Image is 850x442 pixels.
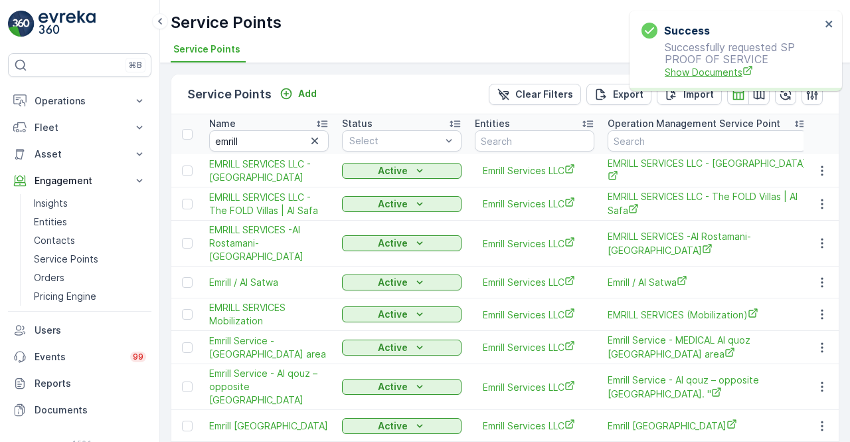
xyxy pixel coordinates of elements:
[182,238,193,249] div: Toggle Row Selected
[608,117,780,130] p: Operation Management Service Point
[209,130,329,152] input: Search
[608,230,807,257] span: EMRILL SERVICES -Al Rostamani-[GEOGRAPHIC_DATA]
[483,308,586,322] a: Emrill Services LLC
[8,88,151,114] button: Operations
[608,157,807,184] span: EMRILL SERVICES LLC - [GEOGRAPHIC_DATA]
[209,367,329,407] span: Emrill Service - Al qouz – opposite [GEOGRAPHIC_DATA]
[378,380,408,393] p: Active
[187,85,272,104] p: Service Points
[35,377,146,390] p: Reports
[342,418,462,434] button: Active
[342,117,373,130] p: Status
[608,419,807,433] a: Emrill Main Village
[378,197,408,211] p: Active
[35,94,125,108] p: Operations
[209,223,329,263] a: EMRILL SERVICES -Al Rostamani-Aria Garden
[483,419,586,433] a: Emrill Services LLC
[664,23,710,39] h3: Success
[29,231,151,250] a: Contacts
[34,197,68,210] p: Insights
[29,287,151,306] a: Pricing Engine
[209,419,329,433] a: Emrill Main Village
[209,419,329,433] span: Emrill [GEOGRAPHIC_DATA]
[483,237,586,251] span: Emrill Services LLC
[378,308,408,321] p: Active
[29,269,151,287] a: Orders
[657,84,722,105] button: Import
[35,324,146,337] p: Users
[209,367,329,407] a: Emrill Service - Al qouz – opposite al khail gate 2
[483,197,586,211] a: Emrill Services LLC
[34,290,96,303] p: Pricing Engine
[475,117,510,130] p: Entities
[8,317,151,344] a: Users
[608,334,807,361] a: Emrill Service - MEDICAL Al quoz grand city camp area
[8,11,35,37] img: logo
[515,88,573,101] p: Clear Filters
[274,86,322,102] button: Add
[8,397,151,423] a: Documents
[378,419,408,433] p: Active
[608,374,807,401] a: Emrill Service - Al qouz – opposite al khail gate 2. "
[608,190,807,217] a: EMRILL SERVICES LLC - The FOLD Villas | Al Safa
[173,43,240,56] span: Service Points
[35,148,125,161] p: Asset
[608,275,807,289] a: Emrill / Al Satwa
[608,230,807,257] a: EMRILL SERVICES -Al Rostamani-Aria Garden
[483,164,586,177] span: Emrill Services LLC
[608,308,807,322] a: EMRILL SERVICES (Mobilization)
[34,234,75,247] p: Contacts
[483,340,586,354] a: Emrill Services LLC
[182,342,193,353] div: Toggle Row Selected
[378,237,408,250] p: Active
[209,301,329,328] a: EMRILL SERVICES Mobilization
[378,341,408,354] p: Active
[182,166,193,176] div: Toggle Row Selected
[825,19,834,31] button: close
[483,380,586,394] a: Emrill Services LLC
[209,334,329,361] span: Emrill Service - [GEOGRAPHIC_DATA] area
[342,379,462,395] button: Active
[35,403,146,417] p: Documents
[34,253,98,266] p: Service Points
[613,88,643,101] p: Export
[8,114,151,141] button: Fleet
[608,419,807,433] span: Emrill [GEOGRAPHIC_DATA]
[298,87,317,100] p: Add
[34,215,67,229] p: Entities
[8,141,151,167] button: Asset
[586,84,651,105] button: Export
[608,334,807,361] span: Emrill Service - MEDICAL Al quoz [GEOGRAPHIC_DATA] area
[209,276,329,289] span: Emrill / Al Satwa
[489,84,581,105] button: Clear Filters
[133,352,143,362] p: 99
[209,191,329,217] a: EMRILL SERVICES LLC - The FOLD Villas | Al Safa
[342,340,462,356] button: Active
[342,275,462,290] button: Active
[209,158,329,184] span: EMRILL SERVICES LLC - [GEOGRAPHIC_DATA]
[8,370,151,397] a: Reports
[29,194,151,213] a: Insights
[475,130,594,152] input: Search
[29,250,151,269] a: Service Points
[182,421,193,431] div: Toggle Row Selected
[182,382,193,392] div: Toggle Row Selected
[608,374,807,401] span: Emrill Service - Al qouz – opposite [GEOGRAPHIC_DATA]. "
[209,158,329,184] a: EMRILL SERVICES LLC - Dubai International Academic City
[378,164,408,177] p: Active
[129,60,142,70] p: ⌘B
[483,275,586,289] a: Emrill Services LLC
[342,235,462,251] button: Active
[35,350,122,364] p: Events
[349,134,441,148] p: Select
[209,334,329,361] a: Emrill Service - Al quoz grand city camp area
[171,12,282,33] p: Service Points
